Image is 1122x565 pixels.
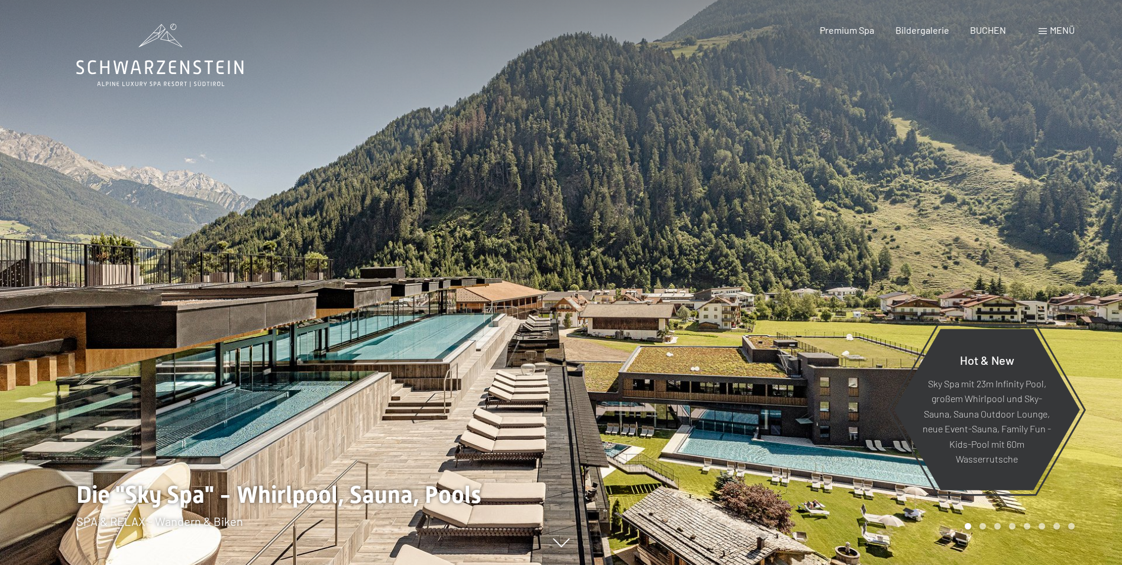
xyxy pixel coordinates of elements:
span: Menü [1050,24,1075,36]
div: Carousel Page 4 [1009,523,1016,529]
div: Carousel Page 7 [1053,523,1060,529]
a: Premium Spa [820,24,874,36]
div: Carousel Page 3 [994,523,1001,529]
div: Carousel Page 5 [1024,523,1030,529]
div: Carousel Page 6 [1039,523,1045,529]
div: Carousel Page 8 [1068,523,1075,529]
p: Sky Spa mit 23m Infinity Pool, großem Whirlpool und Sky-Sauna, Sauna Outdoor Lounge, neue Event-S... [923,375,1051,467]
a: BUCHEN [970,24,1006,36]
span: Hot & New [960,352,1014,367]
div: Carousel Page 2 [979,523,986,529]
div: Carousel Page 1 (Current Slide) [965,523,971,529]
a: Hot & New Sky Spa mit 23m Infinity Pool, großem Whirlpool und Sky-Sauna, Sauna Outdoor Lounge, ne... [893,328,1081,491]
a: Bildergalerie [895,24,949,36]
div: Carousel Pagination [961,523,1075,529]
